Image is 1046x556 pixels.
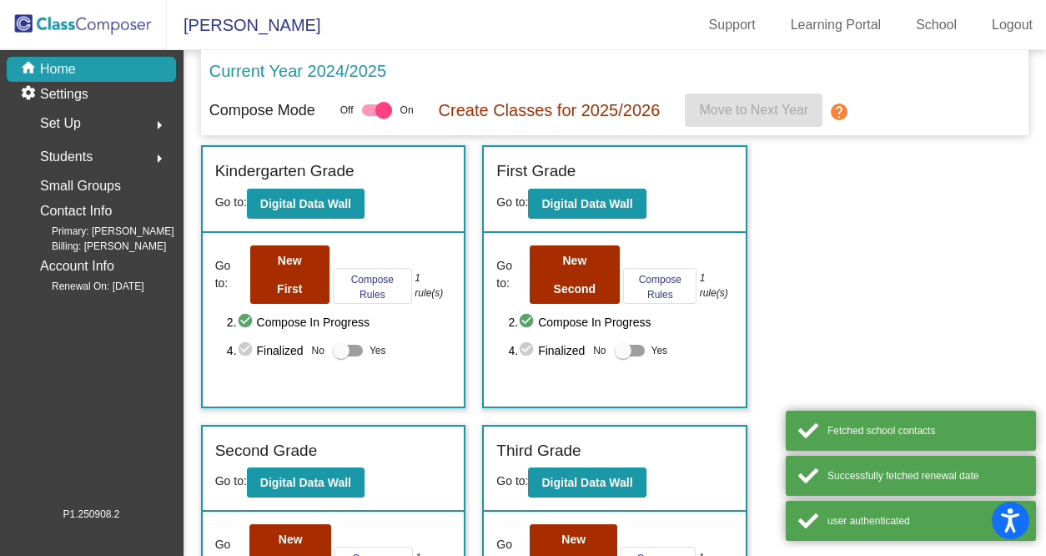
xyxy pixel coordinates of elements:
span: Go to: [496,195,528,209]
mat-icon: home [20,59,40,79]
mat-icon: check_circle [237,341,257,361]
b: Digital Data Wall [541,476,632,489]
b: New First [277,254,302,296]
button: Compose Rules [623,268,696,304]
button: Move to Next Year [685,94,822,127]
p: Create Classes for 2025/2026 [439,98,661,123]
button: Digital Data Wall [247,468,365,498]
mat-icon: arrow_right [149,115,169,135]
i: 1 rule(s) [415,270,451,301]
span: Yes [370,341,386,361]
div: Fetched school contacts [827,423,1023,438]
mat-icon: check_circle [237,312,257,332]
label: First Grade [496,159,576,184]
p: Settings [40,84,88,104]
span: Go to: [215,195,247,209]
span: [PERSON_NAME] [167,12,320,38]
span: No [593,343,606,358]
div: Successfully fetched renewal date [827,468,1023,483]
i: 1 rule(s) [700,270,733,301]
span: Go to: [215,257,247,292]
mat-icon: check_circle [518,312,538,332]
span: Renewal On: [DATE] [25,279,143,294]
span: 4. Finalized [508,341,585,361]
mat-icon: help [829,102,849,122]
p: Current Year 2024/2025 [209,58,386,83]
button: Digital Data Wall [528,189,646,219]
a: School [903,12,970,38]
span: 4. Finalized [227,341,304,361]
span: Go to: [496,257,526,292]
p: Account Info [40,255,114,278]
span: Primary: [PERSON_NAME] [25,224,174,239]
span: 2. Compose In Progress [508,312,732,332]
b: Digital Data Wall [541,197,632,210]
label: Third Grade [496,439,581,463]
button: Compose Rules [333,268,412,304]
div: user authenticated [827,513,1023,528]
mat-icon: check_circle [518,341,538,361]
p: Contact Info [40,200,112,223]
span: Move to Next Year [699,103,808,117]
span: Students [40,145,93,169]
span: Billing: [PERSON_NAME] [25,239,166,254]
b: Digital Data Wall [260,197,351,210]
span: No [312,343,324,358]
a: Logout [978,12,1046,38]
a: Learning Portal [777,12,895,38]
mat-icon: arrow_right [149,149,169,169]
span: Go to: [215,474,247,488]
span: Set Up [40,112,81,135]
span: Yes [651,341,668,361]
p: Compose Mode [209,99,315,122]
span: Go to: [496,474,528,488]
mat-icon: settings [20,84,40,104]
p: Home [40,59,76,79]
span: On [400,103,414,118]
p: Small Groups [40,174,121,198]
label: Kindergarten Grade [215,159,355,184]
a: Support [696,12,769,38]
span: 2. Compose In Progress [227,312,451,332]
b: Digital Data Wall [260,476,351,489]
button: Digital Data Wall [247,189,365,219]
label: Second Grade [215,439,318,463]
span: Off [340,103,354,118]
button: Digital Data Wall [528,468,646,498]
b: New Second [554,254,596,296]
button: New First [250,245,329,304]
button: New Second [530,245,621,304]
